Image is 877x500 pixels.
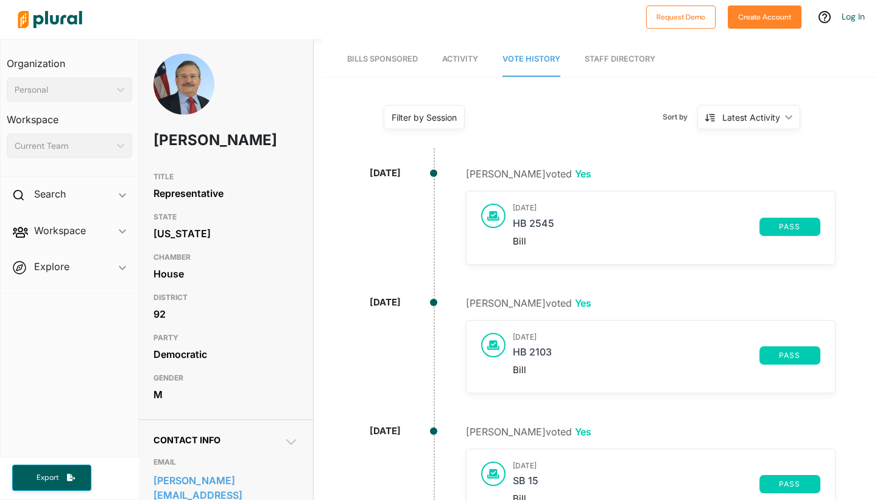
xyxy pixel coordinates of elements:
span: Activity [442,54,478,63]
div: Filter by Session [392,111,457,124]
h3: EMAIL [153,455,298,470]
a: Bills Sponsored [347,42,418,77]
div: Latest Activity [722,111,780,124]
h3: [DATE] [513,333,820,341]
a: Vote History [502,42,560,77]
h3: STATE [153,210,298,224]
span: Export [28,473,67,483]
span: pass [767,352,813,359]
a: SB 15 [513,475,759,493]
h3: PARTY [153,330,298,345]
button: Create Account [728,5,801,29]
h3: DISTRICT [153,290,298,305]
h3: TITLE [153,170,298,184]
div: 92 [153,305,298,323]
div: Democratic [153,345,298,363]
span: pass [767,480,813,488]
span: [PERSON_NAME] voted [466,168,591,180]
a: Request Demo [646,10,716,23]
h3: CHAMBER [153,250,298,265]
a: HB 2103 [513,346,759,365]
img: Headshot of John Carmichael [153,54,214,143]
h3: Workspace [7,102,132,129]
h3: [DATE] [513,204,820,212]
span: Yes [575,297,591,309]
a: Log In [842,11,865,22]
span: [PERSON_NAME] voted [466,297,591,309]
span: Bills Sponsored [347,54,418,63]
span: Sort by [663,112,697,123]
span: Yes [575,426,591,438]
span: Contact Info [153,435,220,445]
h3: GENDER [153,371,298,385]
span: [PERSON_NAME] voted [466,426,591,438]
h1: [PERSON_NAME] [153,122,241,159]
div: M [153,385,298,404]
h3: [DATE] [513,462,820,470]
span: Yes [575,168,591,180]
div: [US_STATE] [153,224,298,243]
div: Bill [513,365,820,376]
span: pass [767,223,813,230]
div: Current Team [15,140,112,152]
h3: Organization [7,46,132,73]
a: HB 2545 [513,218,759,236]
a: Create Account [728,10,801,23]
div: [DATE] [370,424,401,438]
a: Staff Directory [585,42,655,77]
span: Vote History [502,54,560,63]
div: House [153,265,298,283]
button: Export [12,465,91,491]
div: [DATE] [370,166,401,180]
div: Bill [513,236,820,247]
div: Personal [15,84,112,96]
a: Activity [442,42,478,77]
h2: Search [34,187,66,201]
button: Request Demo [646,5,716,29]
div: Representative [153,184,298,202]
div: [DATE] [370,296,401,310]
